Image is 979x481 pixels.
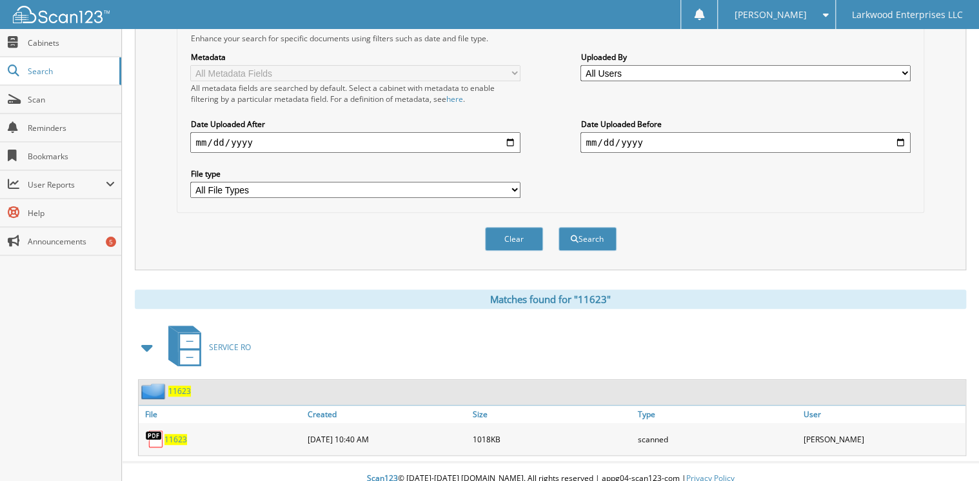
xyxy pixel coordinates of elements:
label: Uploaded By [580,52,910,63]
a: SERVICE RO [161,322,251,373]
span: Scan [28,94,115,105]
a: here [446,93,462,104]
input: start [190,132,520,153]
a: 11623 [168,386,191,397]
div: [DATE] 10:40 AM [304,426,469,452]
iframe: Chat Widget [915,419,979,481]
img: scan123-logo-white.svg [13,6,110,23]
span: Announcements [28,236,115,247]
span: Cabinets [28,37,115,48]
span: Help [28,208,115,219]
span: Reminders [28,123,115,133]
a: Type [635,406,800,423]
div: All metadata fields are searched by default. Select a cabinet with metadata to enable filtering b... [190,83,520,104]
label: Date Uploaded After [190,119,520,130]
div: 1018KB [470,426,635,452]
a: Size [470,406,635,423]
a: Created [304,406,469,423]
label: Date Uploaded Before [580,119,910,130]
label: File type [190,168,520,179]
img: PDF.png [145,429,164,449]
button: Clear [485,227,543,251]
a: File [139,406,304,423]
label: Metadata [190,52,520,63]
span: Bookmarks [28,151,115,162]
a: 11623 [164,434,187,445]
span: SERVICE RO [209,342,251,353]
div: Enhance your search for specific documents using filters such as date and file type. [184,33,916,44]
div: [PERSON_NAME] [800,426,965,452]
a: User [800,406,965,423]
span: [PERSON_NAME] [734,11,806,19]
div: Matches found for "11623" [135,290,966,309]
span: Search [28,66,113,77]
div: scanned [635,426,800,452]
div: 5 [106,237,116,247]
img: folder2.png [141,383,168,399]
span: Larkwood Enterprises LLC [852,11,963,19]
span: User Reports [28,179,106,190]
input: end [580,132,910,153]
button: Search [559,227,617,251]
